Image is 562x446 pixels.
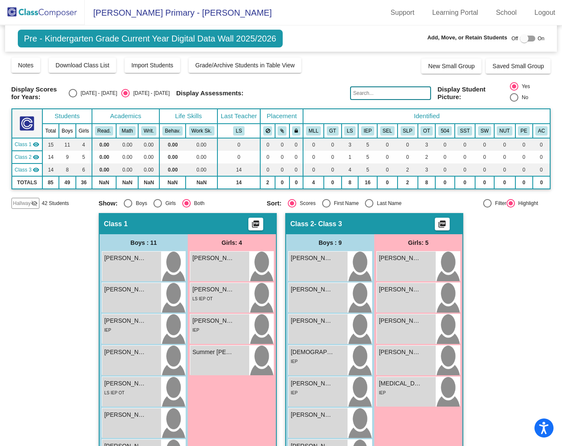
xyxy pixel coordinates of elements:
th: Parental Engagement [515,124,533,138]
td: 0.00 [186,151,217,163]
td: 0 [377,151,398,163]
td: 36 [76,176,92,189]
th: Life Skills [159,109,217,124]
span: Import Students [131,62,173,69]
td: No teacher - No Class Name [12,138,43,151]
td: 0 [289,138,303,151]
th: School Wide Intervention [475,124,494,138]
span: Pre - Kindergarten Grade Current Year Digital Data Wall 2025/2026 [18,30,283,47]
td: 0 [533,138,551,151]
td: 0 [260,151,275,163]
span: [PERSON_NAME] [291,285,333,294]
td: 2 [418,151,436,163]
th: Life Skills [342,124,359,138]
td: 1 [342,151,359,163]
th: Social Emotional Learning IEP [377,124,398,138]
td: 3 [418,163,436,176]
th: Last Teacher [217,109,260,124]
th: Gifted and Talented (Reach) [324,124,342,138]
td: 5 [358,163,377,176]
button: Download Class List [49,58,116,73]
div: Girls: 4 [188,234,276,251]
button: SW [478,126,491,136]
td: 14 [42,163,59,176]
span: Add, Move, or Retain Students [427,33,507,42]
td: 85 [42,176,59,189]
td: 11 [59,138,76,151]
td: 0 [289,151,303,163]
div: No [518,94,528,101]
span: New Small Group [428,63,475,69]
td: 0 [398,138,418,151]
div: Boys : 11 [100,234,188,251]
div: Girls: 5 [374,234,462,251]
button: Import Students [125,58,180,73]
button: IEP [361,126,374,136]
button: LS [344,126,355,136]
td: 0 [475,151,494,163]
td: 3 [418,138,436,151]
mat-icon: visibility_off [31,200,38,207]
td: 0 [475,138,494,151]
td: 49 [59,176,76,189]
span: On [537,35,544,42]
td: 0 [377,176,398,189]
button: LS [233,126,244,136]
th: 504 Plan [435,124,454,138]
span: Class 2 [15,153,32,161]
td: 0.00 [138,163,159,176]
input: Search... [350,86,431,100]
button: Notes [11,58,41,73]
span: Grade/Archive Students in Table View [195,62,295,69]
th: Lael Smith [217,124,260,138]
td: 0.00 [116,151,138,163]
td: 3 [342,138,359,151]
span: Notes [18,62,34,69]
td: 0 [289,163,303,176]
td: 0 [455,151,476,163]
td: 16 [358,176,377,189]
td: 0 [398,151,418,163]
td: 8 [342,176,359,189]
span: [PERSON_NAME] [104,316,147,325]
td: 0 [324,138,342,151]
div: Filter [492,199,506,207]
td: 0.00 [159,163,186,176]
td: 0 [515,138,533,151]
a: Learning Portal [426,6,485,19]
td: 0.00 [92,151,117,163]
td: 15 [42,138,59,151]
td: NaN [138,176,159,189]
td: 0 [217,138,260,151]
td: 0 [475,176,494,189]
th: Keep away students [260,124,275,138]
button: MLL [306,126,321,136]
button: 504 [438,126,452,136]
span: Class 3 [15,166,32,174]
td: 0 [435,163,454,176]
td: 5 [76,151,92,163]
td: 2 [260,176,275,189]
td: 0 [494,138,515,151]
span: Show: [98,199,117,207]
td: 0 [494,151,515,163]
span: Sort: [267,199,281,207]
td: 0.00 [159,151,186,163]
td: 0.00 [159,138,186,151]
div: Highlight [515,199,538,207]
span: 42 Students [42,199,69,207]
span: [PERSON_NAME] [104,285,147,294]
td: 0 [303,163,324,176]
td: 0.00 [138,151,159,163]
td: 0 [377,163,398,176]
td: 0.00 [92,138,117,151]
span: IEP [291,359,298,364]
a: School [489,6,523,19]
span: LS IEP OT [104,391,125,395]
td: 0.00 [138,138,159,151]
th: Keep with students [275,124,289,138]
td: 0 [455,138,476,151]
span: Saved Small Group [492,63,544,69]
td: 0 [435,138,454,151]
td: 14 [42,151,59,163]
